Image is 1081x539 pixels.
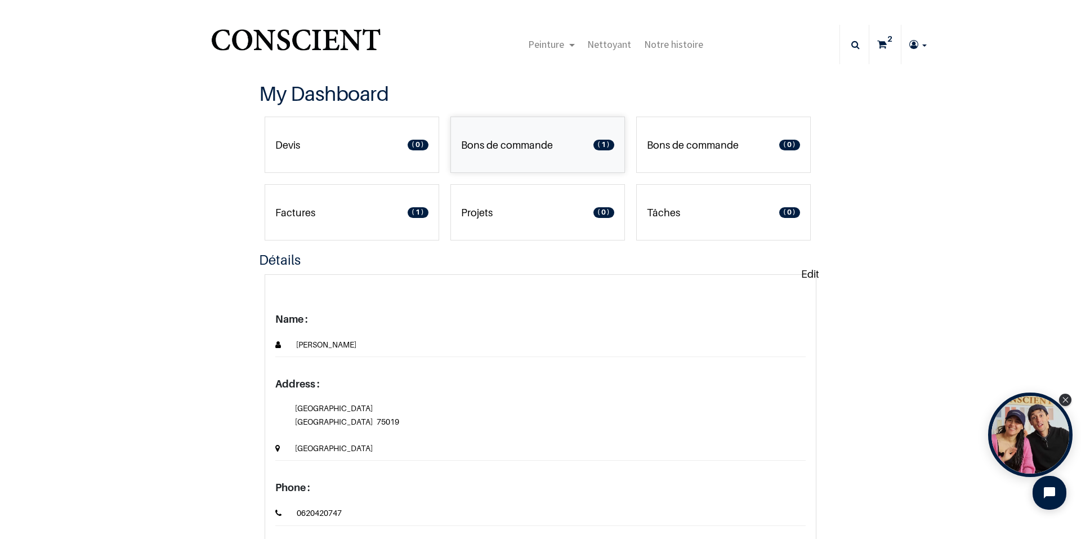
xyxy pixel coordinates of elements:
span: 0 [408,140,428,150]
div: Tolstoy bubble widget [988,393,1073,477]
a: Projets 0 [450,184,625,240]
span: [PERSON_NAME] [283,338,356,351]
a: Bons de commande 1 [450,117,625,173]
span: [GEOGRAPHIC_DATA] [295,415,373,429]
span: 75019 [374,415,399,429]
span: Nettoyant [587,38,631,51]
span: Notre histoire [644,38,703,51]
p: Factures [275,205,315,220]
div: Open Tolstoy widget [988,393,1073,477]
span: 0 [779,140,800,150]
p: Bons de commande [647,137,739,153]
p: Name : [275,311,806,327]
iframe: Tidio Chat [1023,466,1076,519]
span: 0 [779,207,800,218]
a: Edit [798,256,822,292]
p: Tâches [647,205,680,220]
a: 2 [869,25,901,64]
p: Phone : [275,480,806,495]
div: Open Tolstoy [988,393,1073,477]
a: Bons de commande 0 [636,117,811,173]
a: Factures 1 [265,184,439,240]
span: [GEOGRAPHIC_DATA] [295,442,373,455]
a: Logo of Conscient [209,23,383,67]
p: Bons de commande [461,137,553,153]
p: Edit [801,266,819,282]
p: Address : [275,376,806,391]
span: 1 [593,140,614,150]
p: Devis [275,137,300,153]
span: 0 [593,207,614,218]
div: Close Tolstoy widget [1059,394,1071,406]
span: 0620420747 [283,506,342,520]
span: [GEOGRAPHIC_DATA] [295,402,373,415]
h3: My Dashboard [259,81,822,107]
h4: Détails [259,251,822,269]
a: Devis 0 [265,117,439,173]
span: Peinture [528,38,564,51]
sup: 2 [885,33,895,44]
img: Conscient [209,23,383,67]
a: Peinture [522,25,581,64]
p: Projets [461,205,493,220]
span: 1 [408,207,428,218]
a: Tâches 0 [636,184,811,240]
